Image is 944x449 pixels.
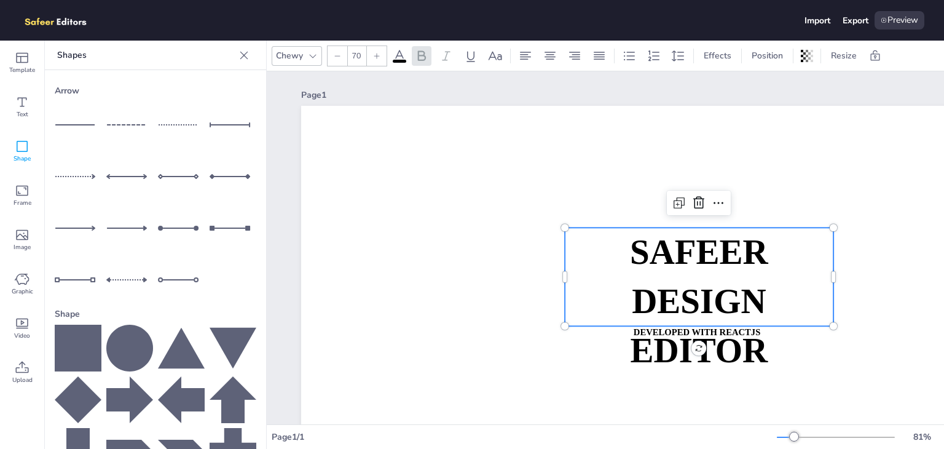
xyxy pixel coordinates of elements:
[12,375,33,385] span: Upload
[20,11,104,30] img: logo.png
[828,50,859,62] span: Resize
[14,198,31,208] span: Frame
[630,282,768,369] strong: DESIGN EDITOR
[272,431,777,443] div: Page 1 / 1
[843,15,868,26] div: Export
[14,242,31,252] span: Image
[634,327,761,337] strong: DEVELOPED WITH REACTJS
[701,50,734,62] span: Effects
[749,50,785,62] span: Position
[55,303,256,325] div: Shape
[55,80,256,101] div: Arrow
[57,41,234,70] p: Shapes
[907,431,937,443] div: 81 %
[630,232,768,271] strong: SAFEER
[17,109,28,119] span: Text
[14,331,30,341] span: Video
[804,15,830,26] div: Import
[9,65,35,75] span: Template
[875,11,924,30] div: Preview
[273,47,305,64] div: Chewy
[12,287,33,296] span: Graphic
[14,154,31,164] span: Shape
